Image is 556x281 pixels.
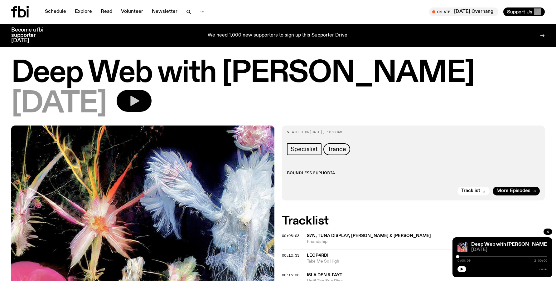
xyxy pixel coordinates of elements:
[507,9,532,15] span: Support Us
[429,7,498,16] button: On Air[DATE] Overhang
[496,189,530,193] span: More Episodes
[282,253,299,258] span: 00:12:33
[282,233,299,238] span: 00:08:03
[309,130,322,135] span: [DATE]
[282,234,299,238] button: 00:08:03
[307,234,431,238] span: s7n, Tuna Display, [PERSON_NAME] & [PERSON_NAME]
[282,215,545,227] h2: Tracklist
[471,248,547,252] span: [DATE]
[41,7,70,16] a: Schedule
[471,242,549,247] a: Deep Web with [PERSON_NAME]
[307,239,545,245] span: Friendship
[493,187,540,195] a: More Episodes
[457,187,490,195] button: Tracklist
[323,143,351,155] a: Trance
[307,273,342,277] span: Isla Den & Fayt
[307,253,328,258] span: leop4rdi
[291,146,318,153] span: Specialist
[208,33,349,38] p: We need 1,000 new supporters to sign up this Supporter Drive.
[461,189,480,193] span: Tracklist
[282,254,299,257] button: 00:12:33
[117,7,147,16] a: Volunteer
[328,146,346,153] span: Trance
[11,27,51,43] h3: Become a fbi supporter [DATE]
[287,143,322,155] a: Specialist
[11,59,545,87] h1: Deep Web with [PERSON_NAME]
[457,259,471,262] span: 0:00:09
[11,90,107,118] span: [DATE]
[287,170,540,176] p: ʙᴏᴜɴᴅʟᴇꜱꜱ ᴇᴜᴘʜᴏʀɪᴀ
[71,7,96,16] a: Explore
[292,130,309,135] span: Aired on
[534,259,547,262] span: 2:00:00
[282,274,299,277] button: 00:15:38
[97,7,116,16] a: Read
[148,7,181,16] a: Newsletter
[282,273,299,278] span: 00:15:38
[503,7,545,16] button: Support Us
[307,259,545,264] span: Take Me So High
[322,130,342,135] span: , 10:00am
